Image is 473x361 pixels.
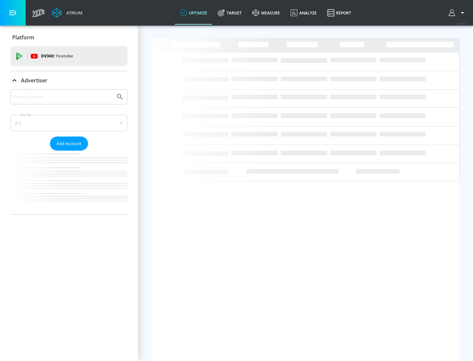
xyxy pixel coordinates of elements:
[19,113,33,117] label: Sort By
[247,1,285,25] a: measure
[64,10,82,16] div: Atrium
[11,71,127,90] div: Advertiser
[11,28,127,47] div: Platform
[56,53,73,59] p: Youtube
[11,89,127,214] div: Advertiser
[11,46,127,66] div: DV360: Youtube
[285,1,322,25] a: Analyze
[175,1,213,25] a: optimize
[13,93,113,101] input: Search by name
[11,151,127,214] nav: list of Advertiser
[41,53,73,60] p: DV360:
[457,22,466,25] span: v 4.24.0
[322,1,356,25] a: Report
[21,77,47,84] p: Advertiser
[213,1,247,25] a: Target
[12,34,34,41] p: Platform
[52,8,82,18] a: Atrium
[50,137,88,151] button: Add Account
[11,115,127,131] div: A-Z
[56,140,81,147] span: Add Account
